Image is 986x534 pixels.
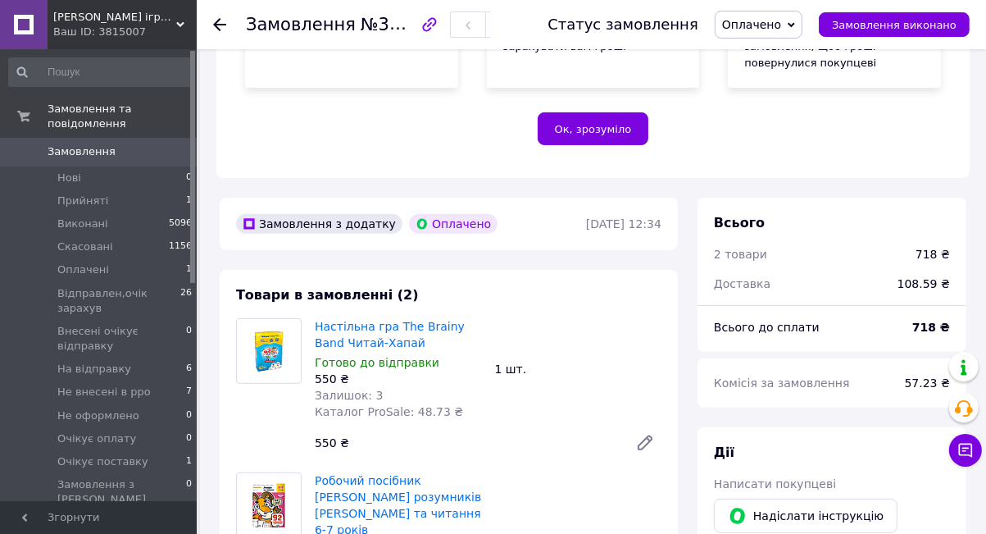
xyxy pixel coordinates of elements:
[57,262,109,277] span: Оплачені
[315,371,482,387] div: 550 ₴
[169,217,192,231] span: 5096
[722,18,781,31] span: Оплачено
[246,15,356,34] span: Замовлення
[169,240,192,254] span: 1156
[315,320,465,349] a: Настільна гра The Brainy Band Читай-Хапай
[409,214,498,234] div: Оплачено
[57,408,139,423] span: Не оформлено
[315,405,463,418] span: Каталог ProSale: 48.73 ₴
[57,194,108,208] span: Прийняті
[236,287,419,303] span: Товари в замовленні (2)
[714,321,820,334] span: Всього до сплати
[916,246,950,262] div: 718 ₴
[912,321,950,334] b: 718 ₴
[714,248,767,261] span: 2 товари
[586,217,661,230] time: [DATE] 12:34
[819,12,970,37] button: Замовлення виконано
[48,144,116,159] span: Замовлення
[714,477,836,491] span: Написати покупцеві
[308,431,622,454] div: 550 ₴
[949,434,982,467] button: Чат з покупцем
[315,356,439,369] span: Готово до відправки
[213,16,226,33] div: Повернутися назад
[538,112,649,145] button: Ок, зрозуміло
[714,277,770,290] span: Доставка
[57,431,136,446] span: Очікує оплату
[714,377,850,390] span: Комісія за замовлення
[832,19,956,31] span: Замовлення виконано
[53,25,197,39] div: Ваш ID: 3815007
[186,194,192,208] span: 1
[186,431,192,446] span: 0
[48,102,197,131] span: Замовлення та повідомлення
[186,408,192,423] span: 0
[629,427,661,459] a: Редагувати
[714,215,765,230] span: Всього
[57,454,148,469] span: Очікує поставку
[315,389,384,402] span: Залишок: 3
[236,214,402,234] div: Замовлення з додатку
[57,217,108,231] span: Виконані
[905,377,950,390] span: 57.23 ₴
[57,385,151,399] span: Не внесені в рро
[186,477,192,507] span: 0
[488,358,669,381] div: 1 шт.
[57,477,186,507] span: Замовлення з [PERSON_NAME]
[53,10,176,25] span: Тигрич Розвиваючі іграшки: твори, грай, розвивай, читай
[186,262,192,277] span: 1
[555,123,632,135] span: Ок, зрозуміло
[237,329,301,374] img: Настільна гра The Brainy Band Читай-Хапай
[57,362,131,377] span: На відправку
[186,454,192,469] span: 1
[57,240,113,254] span: Скасовані
[361,14,477,34] span: №359478910
[180,286,192,316] span: 26
[186,171,192,185] span: 0
[548,16,698,33] div: Статус замовлення
[57,324,186,354] span: Внесені очікує відправку
[57,286,180,316] span: Відправлен,очік зарахув
[186,385,192,399] span: 7
[888,266,960,302] div: 108.59 ₴
[8,57,193,87] input: Пошук
[186,362,192,377] span: 6
[714,499,897,533] button: Надіслати інструкцію
[57,171,81,185] span: Нові
[186,324,192,354] span: 0
[714,445,734,460] span: Дії
[237,483,301,528] img: Робочий посібник Банда розумників Літери та читання 6-7 років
